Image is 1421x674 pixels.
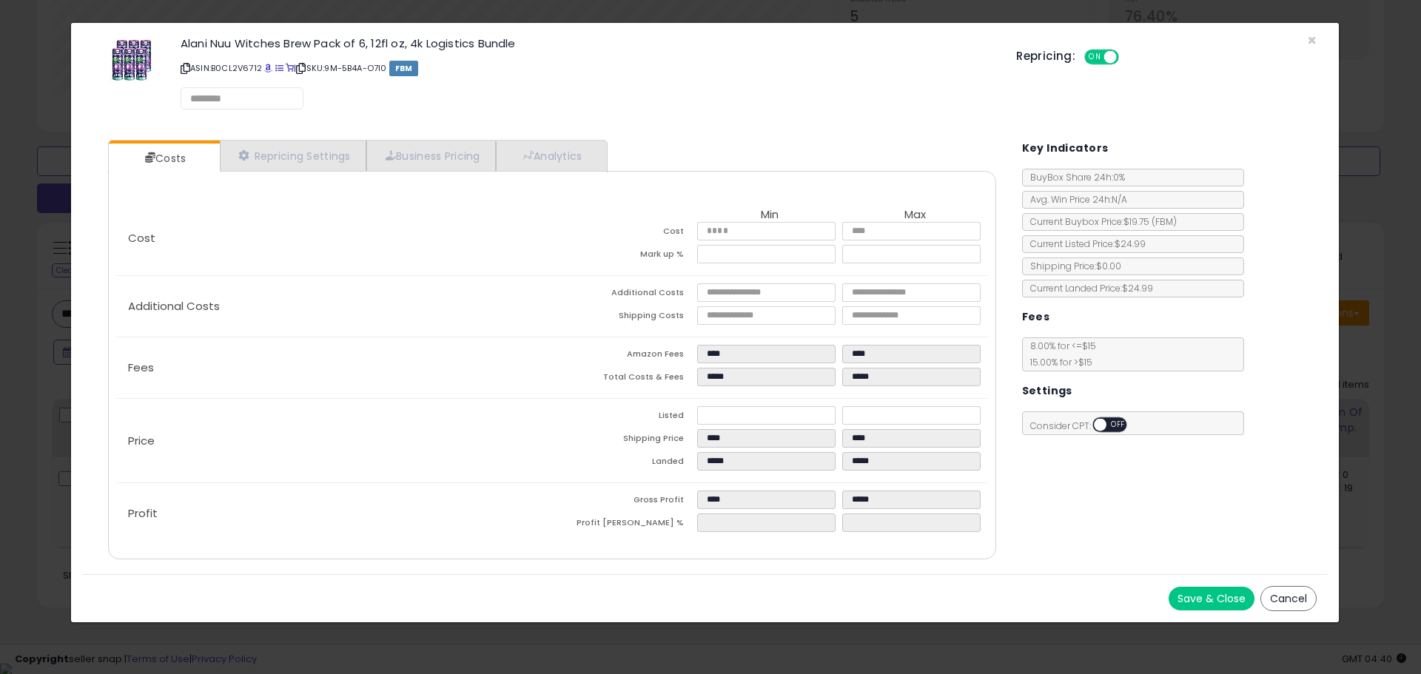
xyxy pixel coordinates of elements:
p: Cost [116,232,552,244]
td: Gross Profit [552,491,697,513]
span: ON [1086,51,1104,64]
button: Save & Close [1169,587,1254,610]
a: Business Pricing [366,141,496,171]
span: BuyBox Share 24h: 0% [1023,171,1125,183]
img: 517edRsIOZL._SL60_.jpg [110,38,154,82]
span: Avg. Win Price 24h: N/A [1023,193,1127,206]
span: $19.75 [1123,215,1177,228]
span: OFF [1106,419,1130,431]
td: Cost [552,222,697,245]
th: Min [697,209,842,222]
span: Shipping Price: $0.00 [1023,260,1121,272]
a: Costs [109,144,218,173]
span: OFF [1117,51,1141,64]
a: Your listing only [286,62,294,74]
td: Mark up % [552,245,697,268]
span: 15.00 % for > $15 [1023,356,1092,368]
td: Landed [552,452,697,475]
span: Current Buybox Price: [1023,215,1177,228]
p: Profit [116,508,552,519]
h5: Settings [1022,382,1072,400]
span: 8.00 % for <= $15 [1023,340,1096,368]
a: Analytics [496,141,605,171]
td: Profit [PERSON_NAME] % [552,513,697,536]
span: × [1307,30,1317,51]
p: Price [116,435,552,447]
span: Consider CPT: [1023,419,1146,432]
h5: Key Indicators [1022,139,1109,158]
p: ASIN: B0CL2V6712 | SKU: 9M-5B4A-O7I0 [181,56,994,80]
th: Max [842,209,987,222]
td: Shipping Price [552,429,697,452]
h5: Repricing: [1016,50,1075,62]
td: Total Costs & Fees [552,368,697,391]
a: Repricing Settings [220,141,366,171]
a: BuyBox page [264,62,272,74]
h5: Fees [1022,308,1050,326]
span: FBM [389,61,419,76]
span: Current Listed Price: $24.99 [1023,237,1146,250]
p: Fees [116,362,552,374]
td: Additional Costs [552,283,697,306]
td: Shipping Costs [552,306,697,329]
p: Additional Costs [116,300,552,312]
td: Listed [552,406,697,429]
button: Cancel [1260,586,1317,611]
span: ( FBM ) [1152,215,1177,228]
td: Amazon Fees [552,345,697,368]
a: All offer listings [275,62,283,74]
span: Current Landed Price: $24.99 [1023,282,1153,294]
h3: Alani Nuu Witches Brew Pack of 6, 12fl oz, 4k Logistics Bundle [181,38,994,49]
